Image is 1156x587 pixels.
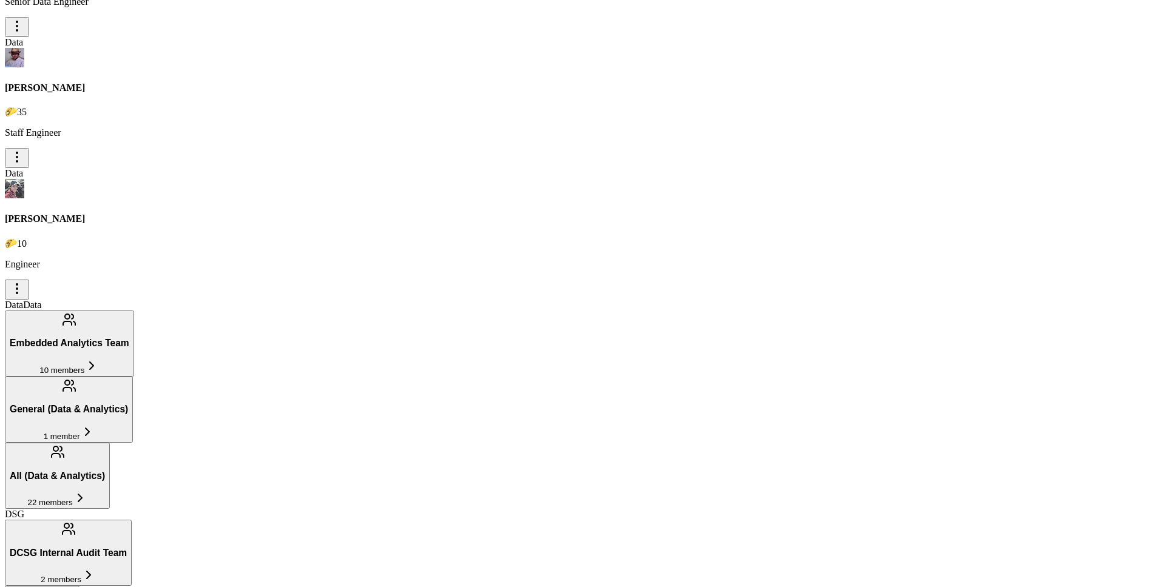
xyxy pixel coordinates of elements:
[5,213,1151,224] h4: [PERSON_NAME]
[5,168,23,178] span: Data
[5,82,1151,93] h4: [PERSON_NAME]
[5,377,133,443] button: General (Data & Analytics)1 member
[5,238,17,249] span: taco
[41,575,81,584] span: 2 members
[28,498,73,507] span: 22 members
[10,338,129,349] h3: Embedded Analytics Team
[5,509,24,519] span: DSG
[10,404,128,415] h3: General (Data & Analytics)
[5,443,110,509] button: All (Data & Analytics)22 members
[5,107,17,117] span: taco
[10,471,105,481] h3: All (Data & Analytics)
[5,127,1151,138] p: Staff Engineer
[44,432,80,441] span: 1 member
[5,300,23,310] span: Data
[10,548,127,558] h3: DCSG Internal Audit Team
[17,238,27,249] span: 10
[5,37,23,47] span: Data
[23,300,41,310] span: Data
[5,520,132,586] button: DCSG Internal Audit Team2 members
[5,259,1151,270] p: Engineer
[39,366,84,375] span: 10 members
[17,107,27,117] span: 35
[5,310,134,377] button: Embedded Analytics Team10 members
